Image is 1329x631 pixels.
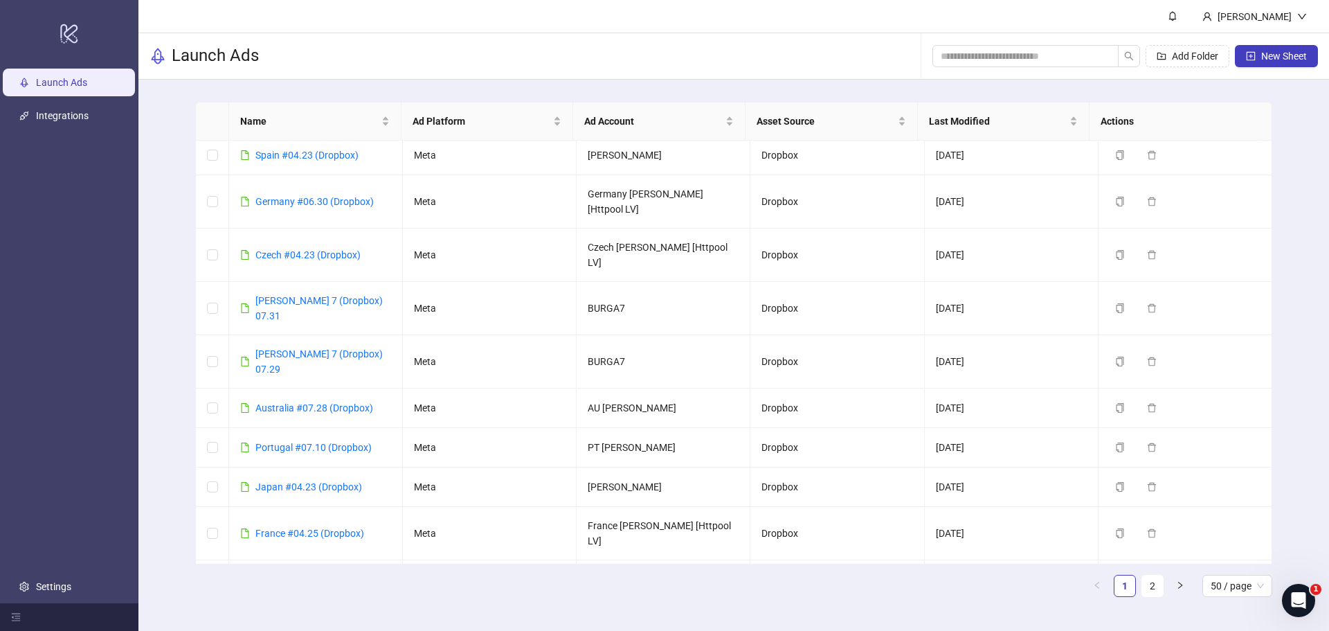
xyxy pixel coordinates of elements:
span: user [1202,12,1212,21]
td: [PERSON_NAME] [577,136,750,175]
td: Meta [403,229,577,282]
th: Asset Source [745,103,918,141]
span: file [240,150,250,160]
span: copy [1115,357,1125,366]
td: Dropbox [750,175,924,229]
td: [DATE] [925,136,1099,175]
span: copy [1115,197,1125,206]
span: copy [1115,250,1125,260]
td: AU [PERSON_NAME] [577,389,750,428]
a: 2 [1142,576,1163,596]
a: [PERSON_NAME] 7 (Dropbox) 07.29 [255,348,383,375]
td: [DATE] [925,468,1099,507]
td: [DATE] [925,389,1099,428]
span: right [1176,581,1184,589]
span: file [240,197,250,206]
td: Germany [PERSON_NAME] [Httpool LV] [577,175,750,229]
td: [DATE] [925,428,1099,468]
td: Dropbox [750,282,924,335]
span: New Sheet [1261,51,1307,62]
span: Ad Platform [413,114,551,129]
span: copy [1115,150,1125,160]
h3: Launch Ads [172,45,259,67]
span: delete [1147,528,1157,538]
td: BURGA7 [577,560,750,614]
li: Next Page [1169,575,1191,597]
td: [DATE] [925,507,1099,560]
span: delete [1147,197,1157,206]
button: left [1086,575,1108,597]
span: delete [1147,250,1157,260]
a: Settings [36,581,71,592]
span: file [240,403,250,413]
td: [PERSON_NAME] [577,468,750,507]
span: Asset Source [757,114,895,129]
span: copy [1115,528,1125,538]
td: PT [PERSON_NAME] [577,428,750,468]
span: delete [1147,357,1157,366]
td: Meta [403,468,577,507]
span: file [240,443,250,452]
span: 1 [1310,584,1321,595]
span: file [240,250,250,260]
span: copy [1115,482,1125,492]
span: file [240,303,250,313]
span: Last Modified [929,114,1067,129]
span: file [240,528,250,538]
td: [DATE] [925,175,1099,229]
td: Dropbox [750,428,924,468]
td: Dropbox [750,335,924,389]
span: Name [240,114,379,129]
span: menu-fold [11,612,21,622]
td: Dropbox [750,507,924,560]
td: BURGA7 [577,335,750,389]
div: [PERSON_NAME] [1212,9,1297,24]
span: folder-add [1157,51,1166,61]
span: delete [1147,443,1157,452]
td: Meta [403,428,577,468]
td: [DATE] [925,335,1099,389]
td: Dropbox [750,560,924,614]
span: delete [1147,403,1157,413]
td: Meta [403,507,577,560]
span: copy [1115,403,1125,413]
td: Dropbox [750,136,924,175]
span: delete [1147,482,1157,492]
span: 50 / page [1211,576,1264,596]
span: delete [1147,150,1157,160]
td: Meta [403,335,577,389]
a: France #04.25 (Dropbox) [255,528,364,539]
td: France [PERSON_NAME] [Httpool LV] [577,507,750,560]
td: Meta [403,136,577,175]
li: Previous Page [1086,575,1108,597]
td: Meta [403,560,577,614]
th: Ad Platform [401,103,574,141]
a: Japan #04.23 (Dropbox) [255,481,362,492]
span: search [1124,51,1134,61]
td: BURGA7 [577,282,750,335]
td: [DATE] [925,229,1099,282]
a: Launch Ads [36,77,87,88]
span: left [1093,581,1101,589]
a: Germany #06.30 (Dropbox) [255,196,374,207]
span: file [240,482,250,492]
span: delete [1147,303,1157,313]
span: Ad Account [584,114,723,129]
a: Australia #07.28 (Dropbox) [255,402,373,414]
span: copy [1115,443,1125,452]
span: file [240,357,250,366]
a: Integrations [36,110,89,121]
a: 1 [1114,576,1135,596]
td: [DATE] [925,560,1099,614]
span: rocket [150,48,166,64]
a: [PERSON_NAME] 7 (Dropbox) 07.31 [255,295,383,321]
td: Meta [403,175,577,229]
th: Name [229,103,401,141]
a: Czech #04.23 (Dropbox) [255,249,361,260]
span: bell [1168,11,1177,21]
td: Dropbox [750,389,924,428]
span: Add Folder [1172,51,1218,62]
span: copy [1115,303,1125,313]
button: right [1169,575,1191,597]
td: Meta [403,389,577,428]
